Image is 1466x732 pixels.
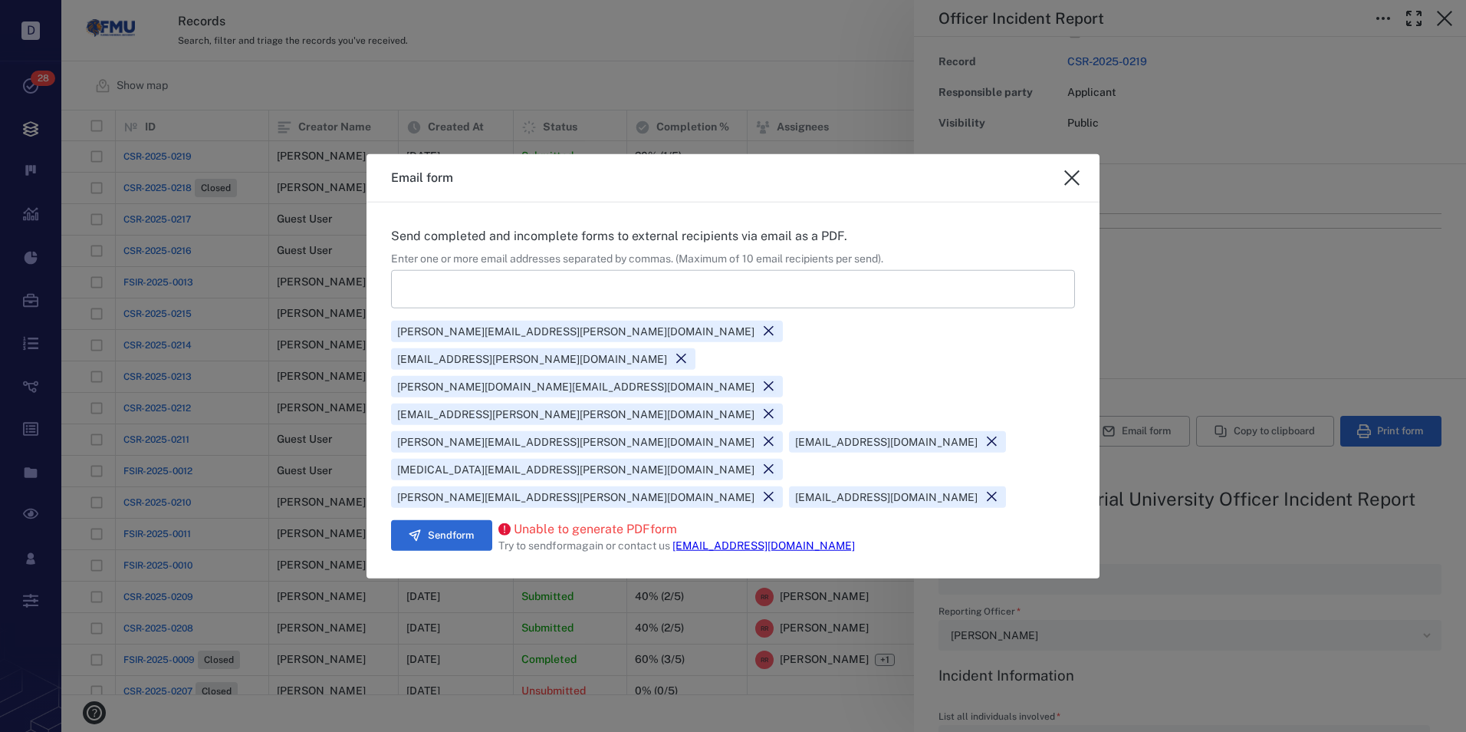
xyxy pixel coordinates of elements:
[789,431,1006,453] div: [EMAIL_ADDRESS][DOMAIN_NAME]
[1057,163,1087,193] button: close
[391,321,783,342] div: [PERSON_NAME][EMAIL_ADDRESS][PERSON_NAME][DOMAIN_NAME]
[391,486,783,508] div: [PERSON_NAME][EMAIL_ADDRESS][PERSON_NAME][DOMAIN_NAME]
[498,539,855,554] div: Try to send form again or contact us
[391,404,783,425] div: [EMAIL_ADDRESS][PERSON_NAME][PERSON_NAME][DOMAIN_NAME]
[789,486,1006,508] div: [EMAIL_ADDRESS][DOMAIN_NAME]
[391,520,492,551] button: Sendform
[391,431,783,453] div: [PERSON_NAME][EMAIL_ADDRESS][PERSON_NAME][DOMAIN_NAME]
[12,12,489,26] body: Rich Text Area. Press ALT-0 for help.
[391,459,783,480] div: [MEDICAL_DATA][EMAIL_ADDRESS][PERSON_NAME][DOMAIN_NAME]
[391,169,453,187] h3: Email form
[35,11,66,25] span: Help
[391,227,1075,246] p: Send completed and incomplete forms to external recipients via email as a PDF.
[391,376,783,397] div: [PERSON_NAME][DOMAIN_NAME][EMAIL_ADDRESS][DOMAIN_NAME]
[391,252,1075,267] div: Enter one or more email addresses separated by commas. (Maximum of 10 email recipients per send).
[672,539,855,552] a: [EMAIL_ADDRESS][DOMAIN_NAME]
[391,348,695,370] div: [EMAIL_ADDRESS][PERSON_NAME][DOMAIN_NAME]
[498,520,855,539] p: Unable to generate PDF form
